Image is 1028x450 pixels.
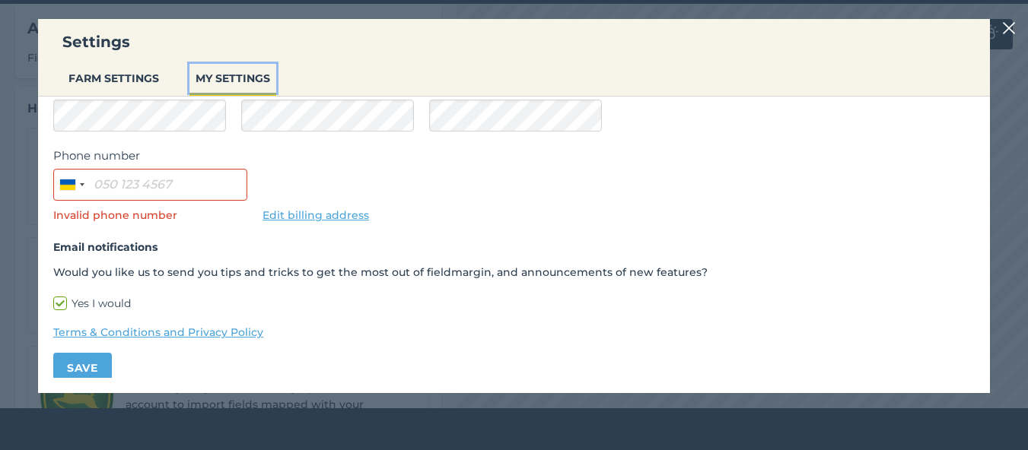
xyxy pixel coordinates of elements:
[53,264,975,280] p: Would you like us to send you tips and tricks to get the most out of fieldmargin, and announcemen...
[263,208,369,222] a: Edit billing address
[53,324,975,341] a: Terms & Conditions and Privacy Policy
[53,239,975,255] h4: Email notifications
[53,353,112,383] button: Save
[53,169,247,201] input: 050 123 4567
[189,64,276,93] button: MY SETTINGS
[1002,19,1016,37] img: svg+xml;base64,PHN2ZyB4bWxucz0iaHR0cDovL3d3dy53My5vcmcvMjAwMC9zdmciIHdpZHRoPSIyMiIgaGVpZ2h0PSIzMC...
[38,31,990,52] h3: Settings
[53,147,247,165] label: Phone number
[62,64,165,93] button: FARM SETTINGS
[54,170,89,200] button: Selected country
[53,207,247,223] p: Invalid phone number
[53,296,975,312] label: Yes I would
